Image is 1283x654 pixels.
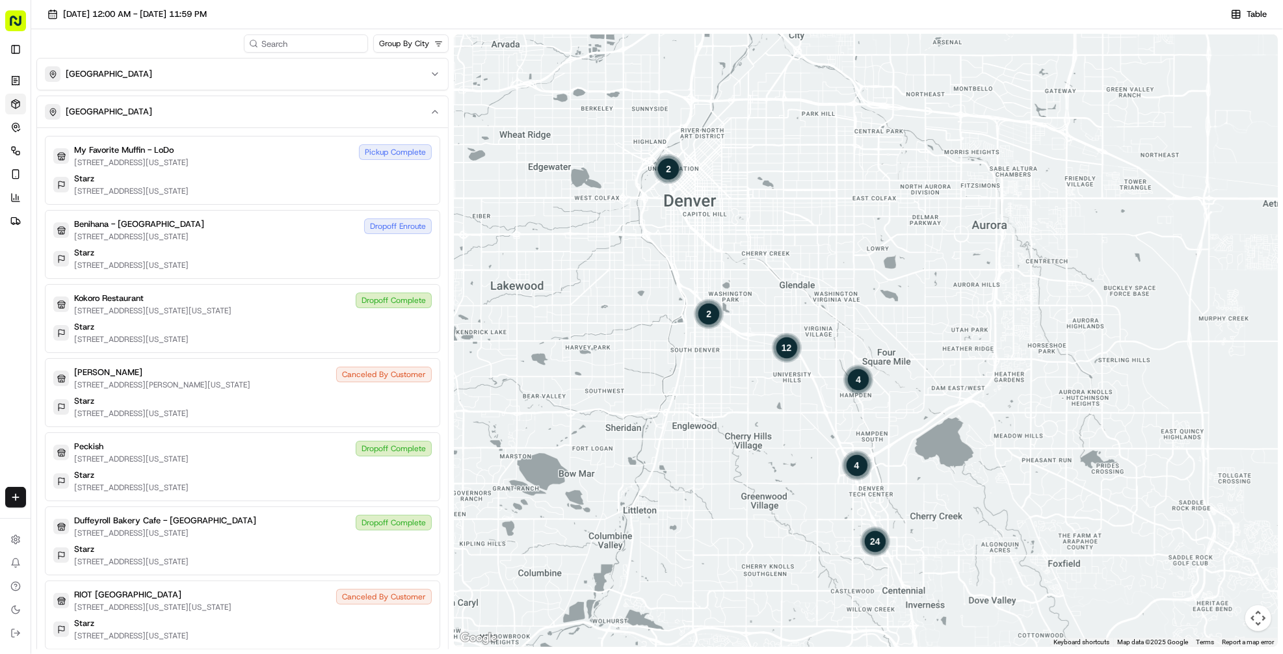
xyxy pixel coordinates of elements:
[110,189,120,200] div: 💻
[74,144,174,156] p: My Favorite Muffin - LoDo
[105,183,214,206] a: 💻API Documentation
[74,482,189,493] p: [STREET_ADDRESS][US_STATE]
[123,188,209,201] span: API Documentation
[74,186,189,196] p: [STREET_ADDRESS][US_STATE]
[693,298,724,330] div: 2
[693,298,724,330] div: 1 route. 2 pickups and 0 dropoffs.
[44,124,213,137] div: Start new chat
[74,157,189,168] p: [STREET_ADDRESS][US_STATE]
[1225,5,1273,23] button: Table
[74,543,94,555] p: Starz
[37,59,448,90] button: [GEOGRAPHIC_DATA]
[457,630,500,647] a: Open this area in Google Maps (opens a new window)
[1196,638,1214,646] a: Terms (opens in new tab)
[457,630,500,647] img: Google
[74,395,94,407] p: Starz
[1247,8,1267,20] span: Table
[8,183,105,206] a: 📗Knowledge Base
[74,454,189,464] p: [STREET_ADDRESS][US_STATE]
[74,469,94,481] p: Starz
[74,602,231,612] p: [STREET_ADDRESS][US_STATE][US_STATE]
[42,5,213,23] button: [DATE] 12:00 AM - [DATE] 11:59 PM
[44,137,165,147] div: We're available if you need us!
[37,96,448,127] button: [GEOGRAPHIC_DATA]
[843,364,874,395] div: 4
[841,450,873,481] div: 2 routes. 4 pickups and 0 dropoffs.
[74,618,94,629] p: Starz
[74,173,94,185] p: Starz
[74,293,144,304] p: Kokoro Restaurant
[74,589,181,601] p: RIOT [GEOGRAPHIC_DATA]
[26,188,99,201] span: Knowledge Base
[1117,638,1188,646] span: Map data ©2025 Google
[1222,638,1274,646] a: Report a map error
[74,408,189,419] p: [STREET_ADDRESS][US_STATE]
[654,153,685,185] div: 2
[74,367,142,378] p: [PERSON_NAME]
[13,189,23,200] div: 📗
[843,364,874,395] div: 2 routes. 4 pickups and 0 dropoffs.
[74,528,256,538] p: [STREET_ADDRESS][US_STATE]
[74,231,204,242] p: [STREET_ADDRESS][US_STATE]
[13,51,237,72] p: Welcome 👋
[74,631,189,641] p: [STREET_ADDRESS][US_STATE]
[74,556,189,567] p: [STREET_ADDRESS][US_STATE]
[74,247,94,259] p: Starz
[92,219,157,229] a: Powered byPylon
[74,380,250,390] p: [STREET_ADDRESS][PERSON_NAME][US_STATE]
[74,260,189,270] p: [STREET_ADDRESS][US_STATE]
[74,334,189,345] p: [STREET_ADDRESS][US_STATE]
[221,127,237,143] button: Start new chat
[771,332,802,363] div: 12
[13,12,39,38] img: Nash
[860,526,891,557] div: 24
[74,218,204,230] p: Benihana - [GEOGRAPHIC_DATA]
[66,106,152,118] p: [GEOGRAPHIC_DATA]
[1053,638,1109,647] button: Keyboard shortcuts
[654,153,685,185] div: 1 route. 2 pickups and 0 dropoffs.
[34,83,234,97] input: Got a question? Start typing here...
[1245,605,1271,631] button: Map camera controls
[244,34,368,53] input: Search
[379,38,429,49] span: Group By City
[860,526,891,557] div: 12 routes. 0 pickups and 12 dropoffs.
[74,321,94,333] p: Starz
[841,450,873,481] div: 4
[13,124,36,147] img: 1736555255976-a54dd68f-1ca7-489b-9aae-adbdc363a1c4
[74,306,231,316] p: [STREET_ADDRESS][US_STATE][US_STATE]
[74,515,256,527] p: Duffeyroll Bakery Cafe - [GEOGRAPHIC_DATA]
[66,68,152,80] p: [GEOGRAPHIC_DATA]
[771,332,802,363] div: 6 routes. 12 pickups and 0 dropoffs.
[74,441,103,452] p: Peckish
[129,220,157,229] span: Pylon
[63,8,207,20] span: [DATE] 12:00 AM - [DATE] 11:59 PM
